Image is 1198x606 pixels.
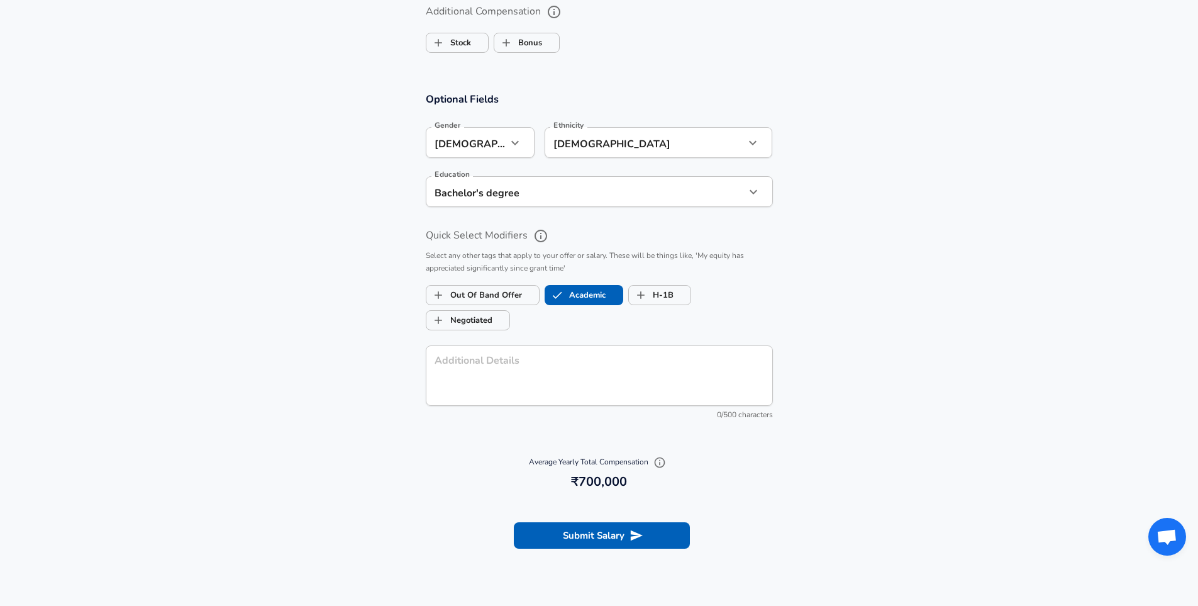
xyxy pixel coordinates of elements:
[494,31,542,55] label: Bonus
[629,283,674,307] label: H-1B
[545,127,726,158] div: [DEMOGRAPHIC_DATA]
[426,225,773,247] label: Quick Select Modifiers
[426,250,773,275] p: Select any other tags that apply to your offer or salary. These will be things like, 'My equity h...
[553,121,584,129] label: Ethnicity
[426,33,489,53] button: StockStock
[426,409,773,422] div: 0/500 characters
[431,472,768,492] h6: ₹700,000
[426,127,507,158] div: [DEMOGRAPHIC_DATA]
[435,171,470,178] label: Education
[435,121,460,129] label: Gender
[514,522,690,549] button: Submit Salary
[494,31,518,55] span: Bonus
[530,225,552,247] button: help
[494,33,560,53] button: BonusBonus
[426,31,450,55] span: Stock
[629,283,653,307] span: H-1B
[426,285,540,305] button: Out Of Band OfferOut Of Band Offer
[426,176,726,207] div: Bachelor's degree
[529,457,669,467] span: Average Yearly Total Compensation
[426,92,773,106] h3: Optional Fields
[426,283,522,307] label: Out Of Band Offer
[426,310,510,330] button: NegotiatedNegotiated
[545,283,606,307] label: Academic
[426,283,450,307] span: Out Of Band Offer
[1148,518,1186,556] div: Open chat
[628,285,691,305] button: H-1BH-1B
[543,1,565,23] button: help
[426,308,450,332] span: Negotiated
[650,453,669,472] button: Explain Total Compensation
[426,1,773,23] label: Additional Compensation
[545,285,623,305] button: AcademicAcademic
[545,283,569,307] span: Academic
[426,31,471,55] label: Stock
[426,308,492,332] label: Negotiated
